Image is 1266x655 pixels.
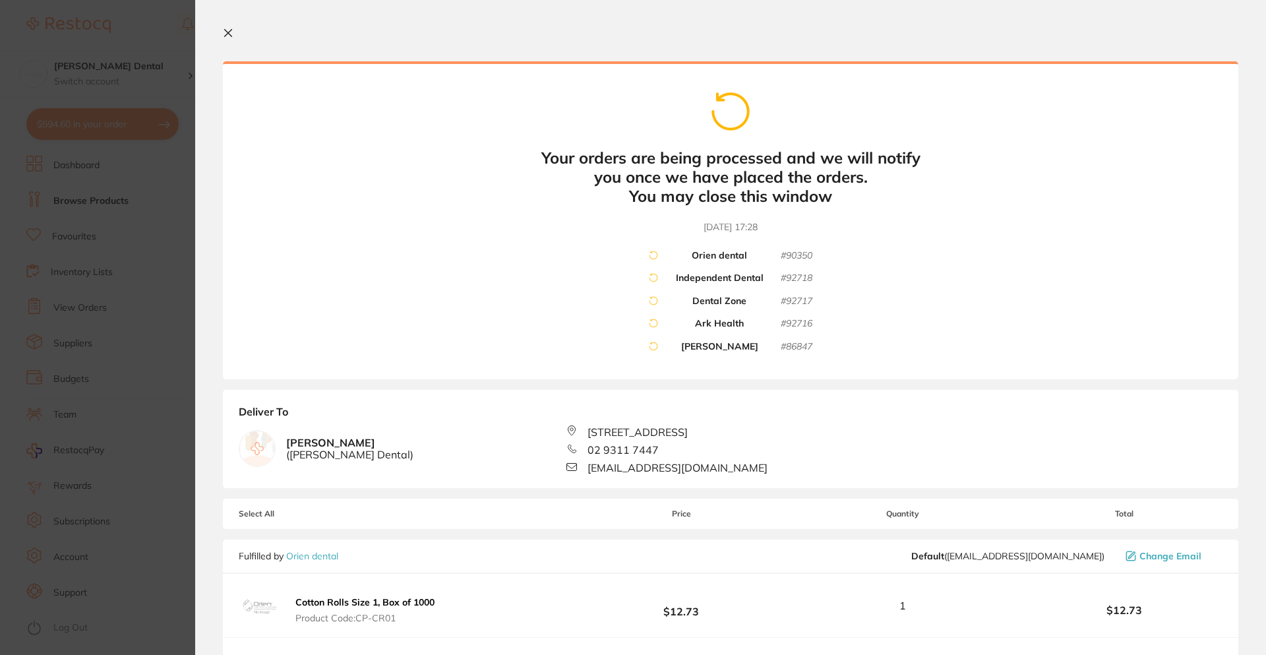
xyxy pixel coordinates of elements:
img: empty.jpg [239,431,275,466]
img: cart-spinner.png [648,295,659,307]
b: [PERSON_NAME] [286,437,413,461]
small: # 90350 [781,250,812,262]
b: Cotton Rolls Size 1, Box of 1000 [295,596,435,608]
img: cart-spinner.png [648,317,659,329]
b: [PERSON_NAME] [681,341,758,353]
button: Cotton Rolls Size 1, Box of 1000 Product Code:CP-CR01 [291,596,438,624]
img: cart-spinner.png [648,249,659,261]
span: 02 9311 7447 [588,444,659,456]
small: # 92716 [781,318,812,330]
b: Your orders are being processed and we will notify you once we have placed the orders. You may cl... [533,148,928,205]
time: [DATE] 17:28 [704,221,758,234]
b: Independent Dental [676,272,764,284]
span: sales@orien.com.au [911,551,1104,561]
img: cart-spinner.png [648,340,659,352]
span: ( [PERSON_NAME] Dental ) [286,449,413,460]
small: # 86847 [781,341,812,353]
img: OXlqNWQxOQ [239,584,281,627]
span: Total [1026,509,1222,518]
span: Price [583,509,779,518]
button: Change Email [1122,550,1222,562]
b: Dental Zone [692,296,746,307]
b: Default [911,550,944,562]
small: # 92718 [781,272,812,284]
span: [STREET_ADDRESS] [588,426,688,438]
img: cart-spinner.png [704,85,758,139]
img: cart-spinner.png [648,272,659,284]
b: Orien dental [692,250,747,262]
span: Change Email [1139,551,1201,561]
span: Product Code: CP-CR01 [295,613,435,623]
span: Quantity [780,509,1026,518]
small: # 92717 [781,296,812,307]
p: Fulfilled by [239,551,338,561]
b: $12.73 [583,594,779,618]
b: Deliver To [239,406,1222,425]
span: [EMAIL_ADDRESS][DOMAIN_NAME] [588,462,768,474]
b: $12.73 [1026,604,1222,616]
a: Orien dental [286,550,338,562]
span: Select All [239,509,371,518]
span: 1 [899,600,906,611]
b: Ark Health [695,318,744,330]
